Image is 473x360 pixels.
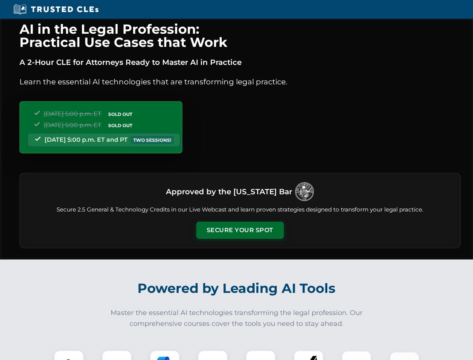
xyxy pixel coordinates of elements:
p: Master the essential AI technologies transforming the legal profession. Our comprehensive courses... [106,307,368,329]
h3: Approved by the [US_STATE] Bar [166,185,292,198]
p: Secure 2.5 General & Technology Credits in our Live Webcast and learn proven strategies designed ... [29,205,451,214]
p: A 2-Hour CLE for Attorneys Ready to Master AI in Practice [19,56,461,68]
img: Trusted CLEs [11,4,101,15]
img: Logo [295,182,314,201]
span: [DATE] 5:00 p.m. ET [44,110,101,117]
span: SOLD OUT [106,110,135,118]
h2: Powered by Leading AI Tools [29,275,444,301]
button: Secure Your Spot [196,222,284,239]
h1: AI in the Legal Profession: Practical Use Cases that Work [19,22,461,49]
span: [DATE] 5:00 p.m. ET [44,121,101,129]
p: Learn the essential AI technologies that are transforming legal practice. [19,76,461,88]
span: SOLD OUT [106,121,135,129]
